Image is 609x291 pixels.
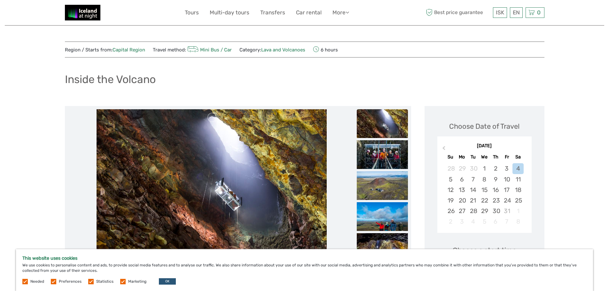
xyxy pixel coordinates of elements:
div: month 2025-10 [439,163,529,227]
div: Choose Wednesday, October 8th, 2025 [479,174,490,185]
a: Capital Region [113,47,145,53]
div: Fr [501,153,512,161]
img: 7ac251c5713f4a2dbe5a120df4a8d976_slider_thumbnail.jpeg [357,233,408,262]
div: Choose Wednesday, October 15th, 2025 [479,185,490,195]
div: We [479,153,490,161]
div: Not available Saturday, November 1st, 2025 [512,206,524,216]
div: Not available Thursday, November 6th, 2025 [490,216,501,227]
div: [DATE] [437,143,532,149]
label: Preferences [59,279,82,284]
a: More [332,8,349,17]
span: 0 [536,9,542,16]
div: Choose Thursday, October 23rd, 2025 [490,195,501,206]
div: Choose Sunday, October 26th, 2025 [445,206,456,216]
div: We use cookies to personalise content and ads, to provide social media features and to analyse ou... [16,249,593,291]
h1: Inside the Volcano [65,73,156,86]
div: Choose Sunday, September 28th, 2025 [445,163,456,174]
h5: This website uses cookies [22,256,587,261]
label: Marketing [128,279,146,284]
img: e8a67274b68a4dadaf5e23364ff0a6d7_slider_thumbnail.jpeg [357,171,408,200]
div: Choose Monday, September 29th, 2025 [456,163,467,174]
div: Mo [456,153,467,161]
div: Choose Sunday, October 19th, 2025 [445,195,456,206]
span: Category: [239,47,305,53]
span: Travel method: [153,45,232,54]
div: Choose Sunday, October 5th, 2025 [445,174,456,185]
div: Tu [467,153,479,161]
div: Choose Wednesday, October 29th, 2025 [479,206,490,216]
span: Region / Starts from: [65,47,145,53]
button: OK [159,278,176,285]
div: Not available Tuesday, November 4th, 2025 [467,216,479,227]
div: Choose Wednesday, October 22nd, 2025 [479,195,490,206]
div: Choose Friday, October 24th, 2025 [501,195,512,206]
div: Not available Wednesday, November 5th, 2025 [479,216,490,227]
div: Choose Friday, October 17th, 2025 [501,185,512,195]
div: Choose Wednesday, October 1st, 2025 [479,163,490,174]
span: ISK [496,9,504,16]
div: Choose Saturday, October 18th, 2025 [512,185,524,195]
div: Choose Tuesday, October 21st, 2025 [467,195,479,206]
div: Not available Sunday, November 2nd, 2025 [445,216,456,227]
div: Choose Tuesday, October 14th, 2025 [467,185,479,195]
a: Lava and Volcanoes [261,47,305,53]
span: Choose a start time [453,245,516,255]
a: Car rental [296,8,322,17]
span: Best price guarantee [425,7,491,18]
div: Choose Friday, October 10th, 2025 [501,174,512,185]
div: Choose Tuesday, September 30th, 2025 [467,163,479,174]
div: EN [510,7,523,18]
div: Su [445,153,456,161]
div: Choose Monday, October 13th, 2025 [456,185,467,195]
p: We're away right now. Please check back later! [9,11,72,16]
div: Choose Monday, October 20th, 2025 [456,195,467,206]
div: Sa [512,153,524,161]
a: Tours [185,8,199,17]
div: Choose Monday, October 6th, 2025 [456,174,467,185]
div: Th [490,153,501,161]
img: baa3929123884c44bd879ce76364a2bd_main_slider.jpeg [97,109,327,263]
a: Multi-day tours [210,8,249,17]
div: Choose Thursday, October 16th, 2025 [490,185,501,195]
div: Choose Saturday, October 4th, 2025 [512,163,524,174]
a: Mini Bus / Car [186,47,232,53]
img: baa3929123884c44bd879ce76364a2bd_slider_thumbnail.jpeg [357,109,408,138]
img: cd5cc137e7404e5d959b00fd62ad6284_slider_thumbnail.jpeg [357,140,408,169]
div: Choose Monday, October 27th, 2025 [456,206,467,216]
button: Open LiveChat chat widget [74,10,81,18]
div: Choose Thursday, October 2nd, 2025 [490,163,501,174]
button: Previous Month [438,144,448,155]
div: Choose Tuesday, October 28th, 2025 [467,206,479,216]
div: Choose Friday, October 3rd, 2025 [501,163,512,174]
div: Choose Thursday, October 30th, 2025 [490,206,501,216]
div: Not available Saturday, November 8th, 2025 [512,216,524,227]
img: 7a37644959514a24802c9fd48de7ef32_slider_thumbnail.jpeg [357,202,408,231]
span: 6 hours [313,45,338,54]
label: Statistics [96,279,113,284]
img: 2375-0893e409-a1bb-4841-adb0-b7e32975a913_logo_small.jpg [65,5,100,20]
div: Choose Saturday, October 25th, 2025 [512,195,524,206]
div: Choose Saturday, October 11th, 2025 [512,174,524,185]
div: Choose Sunday, October 12th, 2025 [445,185,456,195]
div: Not available Friday, November 7th, 2025 [501,216,512,227]
div: Choose Tuesday, October 7th, 2025 [467,174,479,185]
label: Needed [30,279,44,284]
div: Not available Monday, November 3rd, 2025 [456,216,467,227]
div: Choose Date of Travel [449,121,519,131]
a: Transfers [260,8,285,17]
div: Choose Thursday, October 9th, 2025 [490,174,501,185]
div: Not available Friday, October 31st, 2025 [501,206,512,216]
